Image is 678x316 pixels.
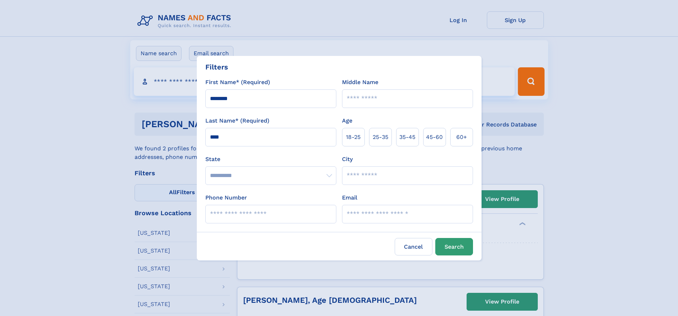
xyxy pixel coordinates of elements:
label: Middle Name [342,78,378,87]
label: Phone Number [205,193,247,202]
span: 25‑35 [373,133,388,141]
span: 35‑45 [399,133,415,141]
span: 18‑25 [346,133,361,141]
label: Last Name* (Required) [205,116,269,125]
button: Search [435,238,473,255]
label: First Name* (Required) [205,78,270,87]
label: Age [342,116,352,125]
label: Email [342,193,357,202]
span: 45‑60 [426,133,443,141]
label: City [342,155,353,164]
label: Cancel [395,238,432,255]
div: Filters [205,62,228,72]
span: 60+ [456,133,467,141]
label: State [205,155,336,164]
